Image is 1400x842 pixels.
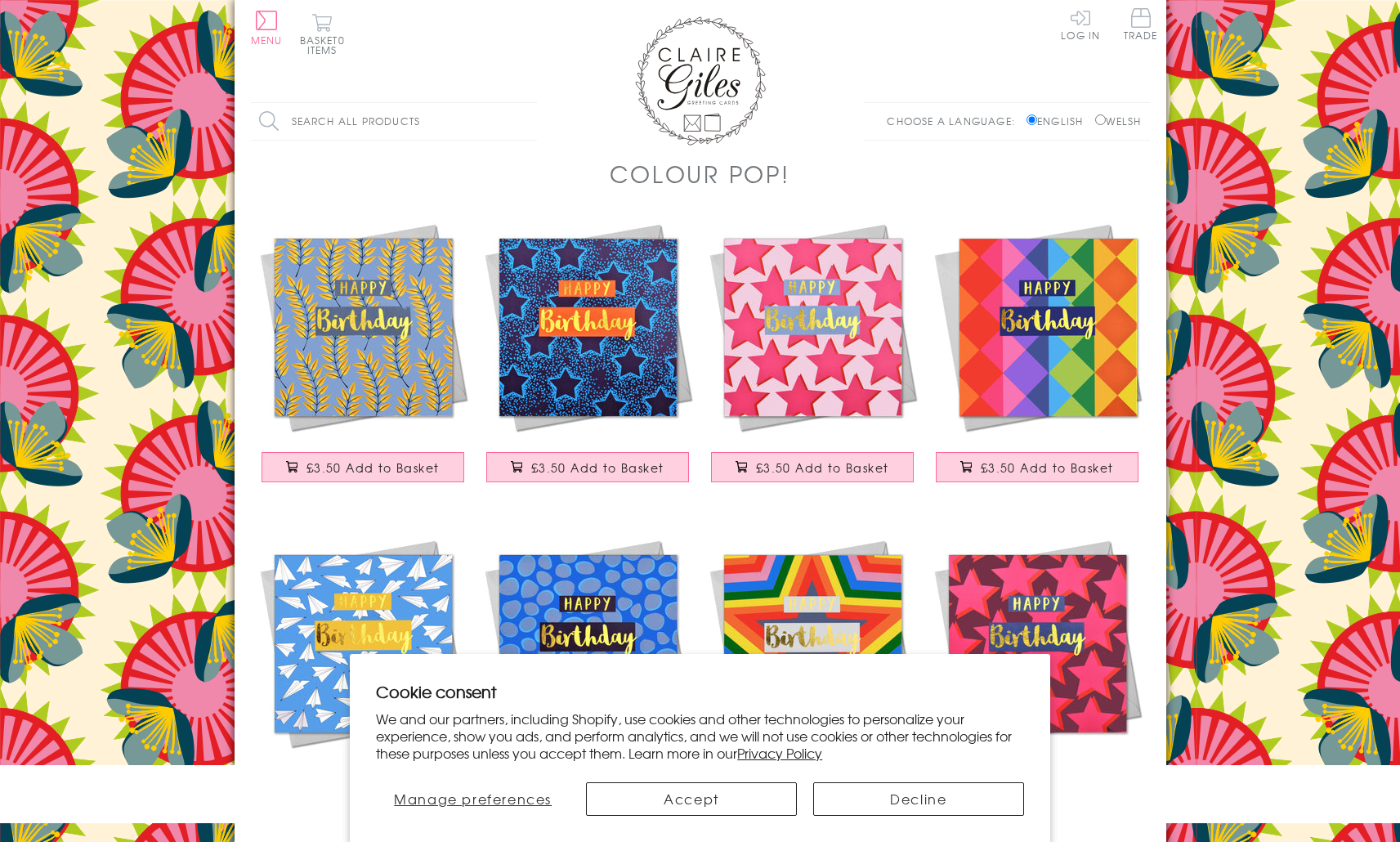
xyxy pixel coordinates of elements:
[376,680,1024,703] h2: Cookie consent
[756,459,889,476] span: £3.50 Add to Basket
[635,16,766,146] img: Claire Giles Greetings Cards
[251,531,476,756] img: Birthday Card, Paper Planes, Happy Birthday, text foiled in shiny gold
[610,157,789,190] h1: Colour POP!
[813,782,1024,816] button: Decline
[1124,8,1158,43] a: Trade
[1124,8,1158,40] span: Trade
[737,743,822,763] a: Privacy Policy
[700,531,925,815] a: Birthday Card, Colour Stars, Happy Birthday, text foiled in shiny gold £3.50 Add to Basket
[251,531,476,815] a: Birthday Card, Paper Planes, Happy Birthday, text foiled in shiny gold £3.50 Add to Basket
[300,13,345,55] button: Basket0 items
[586,782,797,816] button: Accept
[1061,8,1100,40] a: Log In
[700,531,925,756] img: Birthday Card, Colour Stars, Happy Birthday, text foiled in shiny gold
[1095,114,1142,128] label: Welsh
[531,459,664,476] span: £3.50 Add to Basket
[521,103,537,140] input: Search
[376,782,570,816] button: Manage preferences
[394,789,552,808] span: Manage preferences
[711,452,914,482] button: £3.50 Add to Basket
[925,531,1150,756] img: Birthday Card, Dark Pink Stars, Happy Birthday, text foiled in shiny gold
[936,452,1138,482] button: £3.50 Add to Basket
[307,33,345,57] span: 0 items
[251,215,476,440] img: Birthday Card, Leaves, Happy Birthday, text foiled in shiny gold
[486,452,689,482] button: £3.50 Add to Basket
[925,215,1150,440] img: Birthday Card, Colour Diamonds, Happy Birthday, text foiled in shiny gold
[476,531,700,815] a: Birthday Card, Dots, Happy Birthday, text foiled in shiny gold £3.50 Add to Basket
[887,114,1023,128] p: Choose a language:
[262,452,464,482] button: £3.50 Add to Basket
[1095,114,1106,125] input: Welsh
[700,215,925,499] a: Birthday Card, Pink Stars, Happy Birthday, text foiled in shiny gold £3.50 Add to Basket
[1027,114,1091,128] label: English
[251,215,476,499] a: Birthday Card, Leaves, Happy Birthday, text foiled in shiny gold £3.50 Add to Basket
[476,531,700,756] img: Birthday Card, Dots, Happy Birthday, text foiled in shiny gold
[251,11,283,45] button: Menu
[306,459,440,476] span: £3.50 Add to Basket
[1027,114,1037,125] input: English
[251,103,537,140] input: Search all products
[251,33,283,47] span: Menu
[476,215,700,499] a: Birthday Card, Blue Stars, Happy Birthday, text foiled in shiny gold £3.50 Add to Basket
[925,215,1150,499] a: Birthday Card, Colour Diamonds, Happy Birthday, text foiled in shiny gold £3.50 Add to Basket
[376,710,1024,761] p: We and our partners, including Shopify, use cookies and other technologies to personalize your ex...
[700,215,925,440] img: Birthday Card, Pink Stars, Happy Birthday, text foiled in shiny gold
[476,215,700,440] img: Birthday Card, Blue Stars, Happy Birthday, text foiled in shiny gold
[925,531,1150,815] a: Birthday Card, Dark Pink Stars, Happy Birthday, text foiled in shiny gold £3.50 Add to Basket
[981,459,1114,476] span: £3.50 Add to Basket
